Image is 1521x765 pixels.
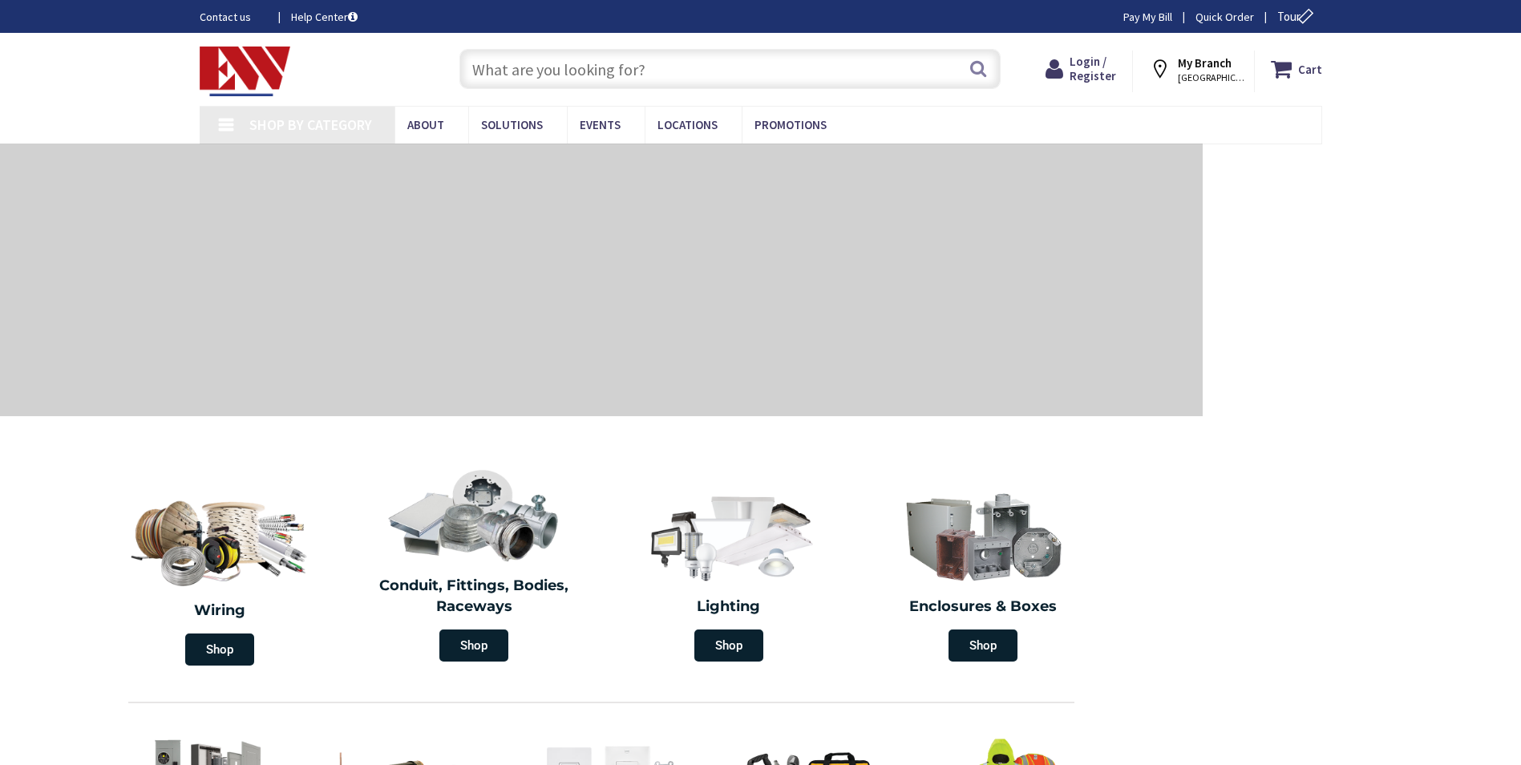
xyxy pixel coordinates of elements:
a: Cart [1271,55,1322,83]
h2: Conduit, Fittings, Bodies, Raceways [359,576,590,617]
a: Wiring Shop [92,481,347,674]
span: About [407,117,444,132]
span: Shop [694,629,763,662]
a: Contact us [200,9,265,25]
span: Shop [439,629,508,662]
strong: My Branch [1178,55,1232,71]
img: Electrical Wholesalers, Inc. [200,47,291,96]
span: [GEOGRAPHIC_DATA], [GEOGRAPHIC_DATA] [1178,71,1246,84]
a: Conduit, Fittings, Bodies, Raceways Shop [351,460,598,670]
strong: Cart [1298,55,1322,83]
span: Tour [1277,9,1318,24]
a: Enclosures & Boxes Shop [860,481,1107,670]
a: Login / Register [1046,55,1116,83]
h2: Enclosures & Boxes [868,597,1099,617]
h2: Lighting [613,597,844,617]
a: Help Center [291,9,358,25]
a: Lighting Shop [605,481,852,670]
span: Locations [657,117,718,132]
span: Login / Register [1070,54,1116,83]
a: Quick Order [1195,9,1254,25]
span: Promotions [754,117,827,132]
a: Pay My Bill [1123,9,1172,25]
span: Shop By Category [249,115,372,134]
span: Events [580,117,621,132]
span: Solutions [481,117,543,132]
div: My Branch [GEOGRAPHIC_DATA], [GEOGRAPHIC_DATA] [1149,55,1239,83]
h2: Wiring [100,601,339,621]
span: Shop [949,629,1017,662]
span: Shop [185,633,254,666]
input: What are you looking for? [459,49,1001,89]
